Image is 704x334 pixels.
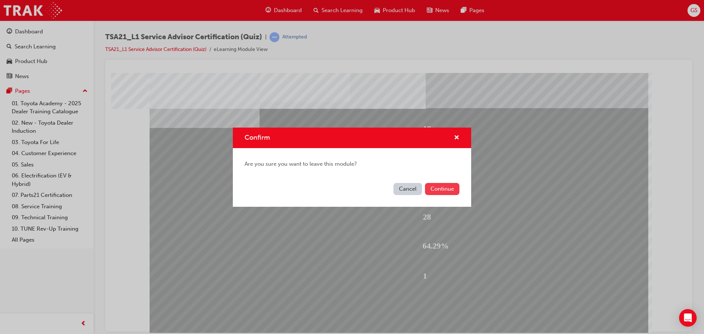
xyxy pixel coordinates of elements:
[425,183,459,195] button: Continue
[312,100,513,128] div: 18
[312,42,513,69] div: 18
[454,135,459,142] span: cross-icon
[312,130,513,158] div: 28
[233,148,471,180] div: Are you sure you want to leave this module?
[312,189,513,217] div: 1
[393,183,422,195] button: Cancel
[233,128,471,207] div: Confirm
[312,71,513,99] div: 28
[679,309,697,327] div: Open Intercom Messenger
[454,133,459,143] button: cross-icon
[245,133,270,142] span: Confirm
[312,159,513,187] div: 64.29%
